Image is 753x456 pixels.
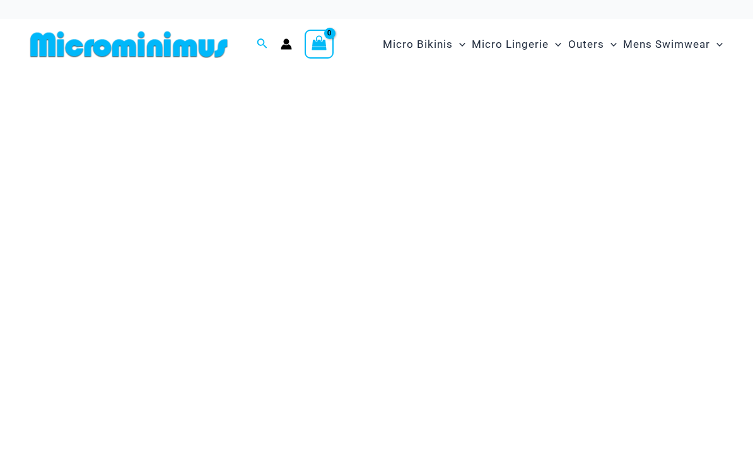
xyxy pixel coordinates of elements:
[305,30,334,59] a: View Shopping Cart, empty
[281,38,292,50] a: Account icon link
[568,28,604,60] span: Outers
[383,28,453,60] span: Micro Bikinis
[25,30,233,59] img: MM SHOP LOGO FLAT
[380,25,469,64] a: Micro BikinisMenu ToggleMenu Toggle
[604,28,617,60] span: Menu Toggle
[620,25,726,64] a: Mens SwimwearMenu ToggleMenu Toggle
[710,28,723,60] span: Menu Toggle
[378,23,728,66] nav: Site Navigation
[23,83,730,323] img: Waves Breaking Ocean Bikini Pack
[472,28,549,60] span: Micro Lingerie
[453,28,465,60] span: Menu Toggle
[623,28,710,60] span: Mens Swimwear
[257,37,268,52] a: Search icon link
[469,25,564,64] a: Micro LingerieMenu ToggleMenu Toggle
[549,28,561,60] span: Menu Toggle
[565,25,620,64] a: OutersMenu ToggleMenu Toggle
